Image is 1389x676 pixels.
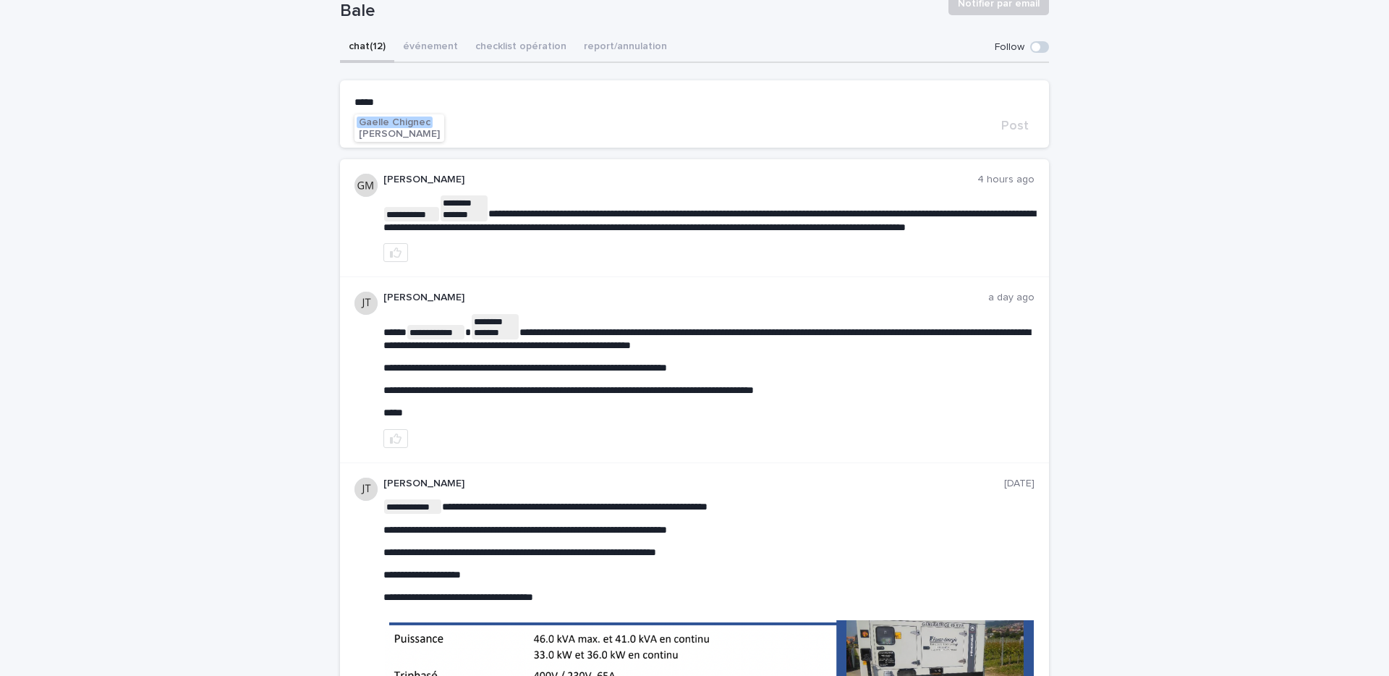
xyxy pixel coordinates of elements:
[988,292,1035,304] p: a day ago
[977,174,1035,186] p: 4 hours ago
[383,429,408,448] button: like this post
[575,33,676,63] button: report/annulation
[359,117,430,127] span: Gaelle Chignec
[383,243,408,262] button: like this post
[357,128,442,140] button: [PERSON_NAME]
[995,41,1024,54] p: Follow
[340,33,394,63] button: chat (12)
[1001,119,1029,132] span: Post
[995,119,1035,132] button: Post
[1004,478,1035,490] p: [DATE]
[467,33,575,63] button: checklist opération
[394,33,467,63] button: événement
[383,292,988,304] p: [PERSON_NAME]
[359,129,440,139] span: [PERSON_NAME]
[357,117,433,128] button: Gaelle Chignec
[383,174,977,186] p: [PERSON_NAME]
[383,478,1004,490] p: [PERSON_NAME]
